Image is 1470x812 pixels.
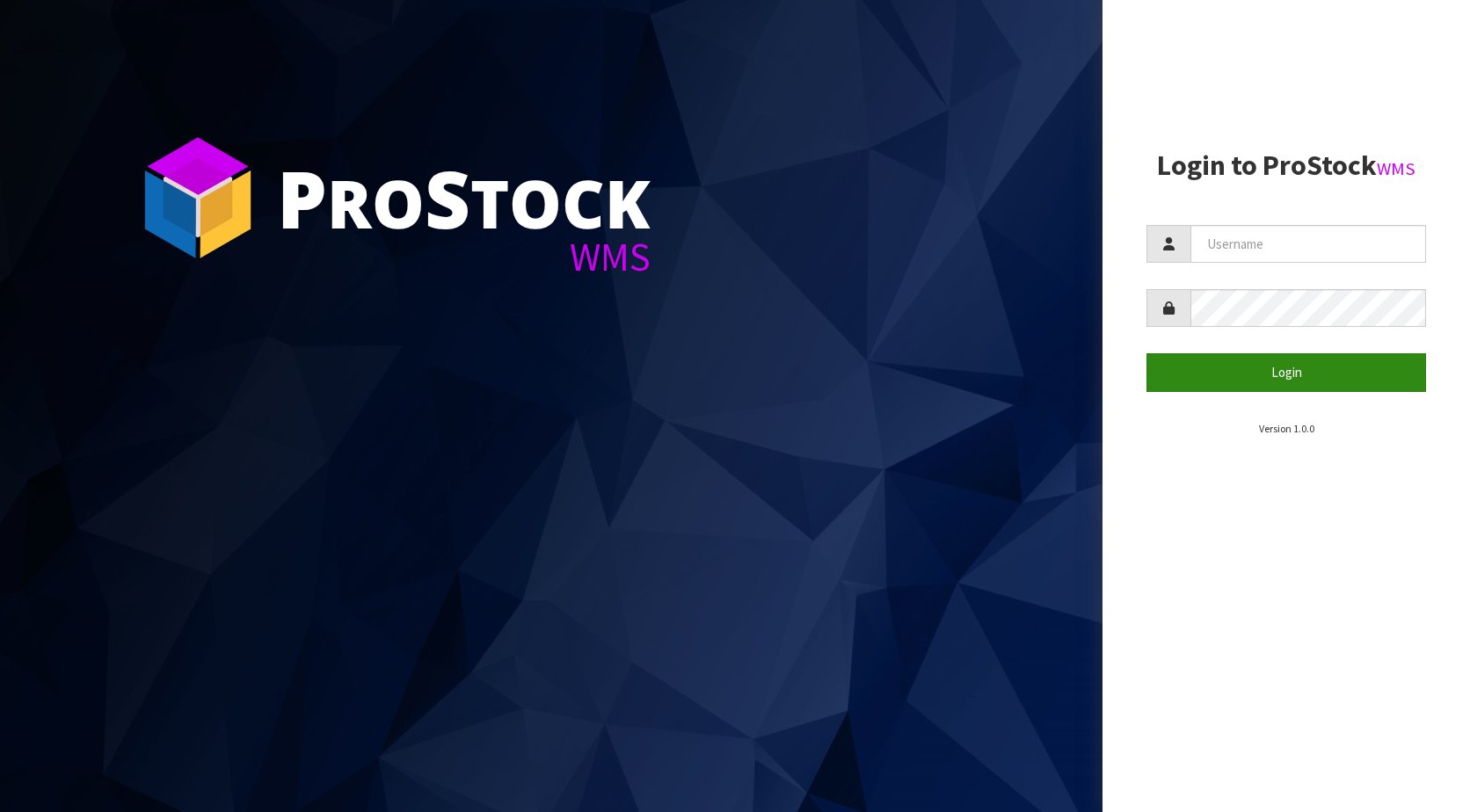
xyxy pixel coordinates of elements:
[1146,150,1426,181] h2: Login to ProStock
[277,237,651,277] div: WMS
[1190,225,1426,263] input: Username
[425,144,470,251] span: S
[277,144,327,251] span: P
[1146,353,1426,391] button: Login
[1377,157,1415,180] small: WMS
[1259,422,1314,435] small: Version 1.0.0
[277,158,651,237] div: ro tock
[132,132,264,264] img: ProStock Cube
